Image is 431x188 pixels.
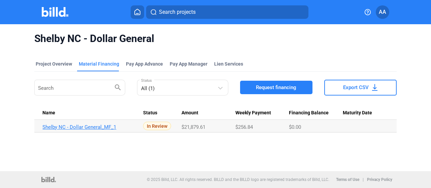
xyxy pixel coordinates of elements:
div: Amount [181,110,235,116]
div: Material Financing [79,61,119,67]
button: Search projects [146,5,308,19]
button: Request financing [240,81,312,94]
span: Amount [181,110,198,116]
span: Pay App Manager [170,61,207,67]
span: Weekly Payment [235,110,271,116]
div: Project Overview [36,61,72,67]
div: Financing Balance [289,110,343,116]
span: Financing Balance [289,110,329,116]
span: Search projects [159,8,196,16]
button: Export CSV [324,80,397,96]
div: Pay App Advance [126,61,163,67]
b: Privacy Policy [367,177,392,182]
b: Terms of Use [336,177,359,182]
span: $0.00 [289,124,301,130]
div: Status [143,110,181,116]
span: Shelby NC - Dollar General [34,32,396,45]
mat-icon: search [114,83,122,91]
span: Name [42,110,55,116]
div: Lien Services [214,61,243,67]
span: Maturity Date [343,110,372,116]
span: Export CSV [343,84,369,91]
span: Status [143,110,157,116]
div: Maturity Date [343,110,389,116]
span: $21,879.61 [181,124,205,130]
span: AA [379,8,386,16]
span: $256.84 [235,124,253,130]
span: Request financing [256,84,296,91]
p: | [363,177,364,182]
div: Name [42,110,143,116]
div: Weekly Payment [235,110,289,116]
mat-select-trigger: All (1) [141,85,155,91]
span: In Review [143,122,171,130]
a: Shelby NC - Dollar General_MF_1 [42,124,138,130]
button: AA [376,5,389,19]
img: logo [41,177,56,182]
img: Billd Company Logo [42,7,68,17]
p: © 2025 Billd, LLC. All rights reserved. BILLD and the BILLD logo are registered trademarks of Bil... [147,177,329,182]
